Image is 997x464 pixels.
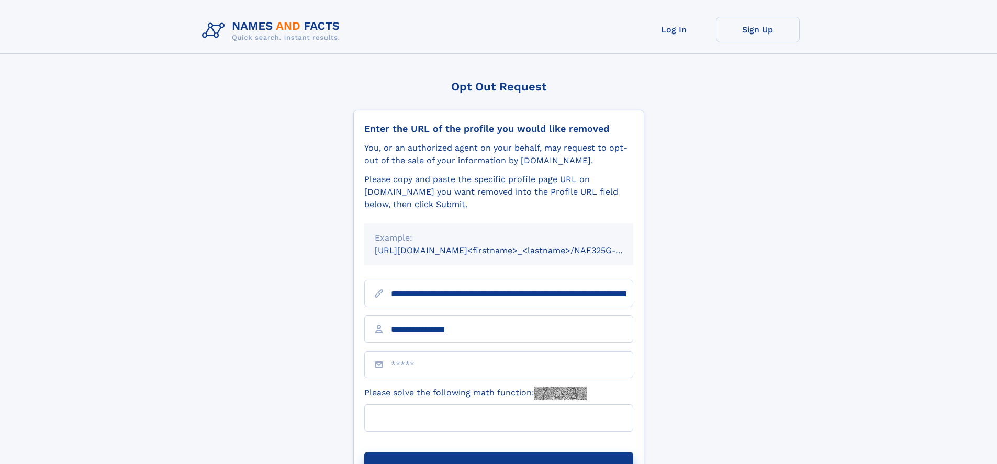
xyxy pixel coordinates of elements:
div: Opt Out Request [353,80,644,93]
div: Please copy and paste the specific profile page URL on [DOMAIN_NAME] you want removed into the Pr... [364,173,633,211]
label: Please solve the following math function: [364,387,587,400]
div: Example: [375,232,623,244]
div: You, or an authorized agent on your behalf, may request to opt-out of the sale of your informatio... [364,142,633,167]
div: Enter the URL of the profile you would like removed [364,123,633,134]
a: Log In [632,17,716,42]
small: [URL][DOMAIN_NAME]<firstname>_<lastname>/NAF325G-xxxxxxxx [375,245,653,255]
a: Sign Up [716,17,800,42]
img: Logo Names and Facts [198,17,349,45]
